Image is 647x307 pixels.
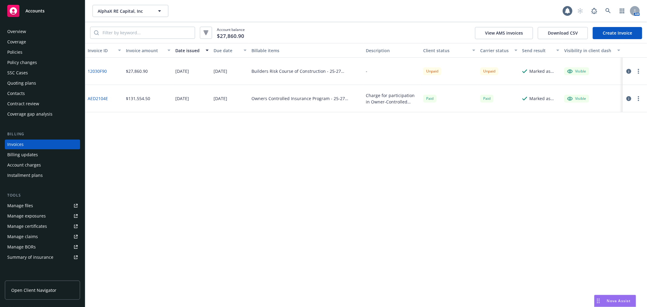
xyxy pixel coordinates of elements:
div: [DATE] [214,68,227,74]
div: Manage claims [7,232,38,241]
div: Marked as sent [530,68,559,74]
span: Account balance [217,27,245,38]
div: Summary of insurance [7,252,53,262]
div: [DATE] [214,95,227,102]
button: Date issued [173,43,211,58]
a: Manage files [5,201,80,211]
a: Switch app [616,5,628,17]
a: Quoting plans [5,78,80,88]
div: Send result [522,47,553,54]
div: Marked as sent [530,95,559,102]
div: [DATE] [175,95,189,102]
div: Carrier status [480,47,511,54]
div: Quoting plans [7,78,36,88]
div: Contract review [7,99,39,109]
div: Drag to move [595,295,602,307]
a: Policy changes [5,58,80,67]
button: View AMS invoices [475,27,533,39]
div: Date issued [175,47,202,54]
div: Owners Controlled Insurance Program - 25-27 Builders Risk/ Course of Construction Owner-Controlle... [251,95,361,102]
button: Invoice ID [85,43,123,58]
div: Description [366,47,418,54]
div: Charge for participation in Owner-Controlled Insurance Program for [PERSON_NAME] Development. Amo... [366,92,418,105]
div: Client status [423,47,469,54]
a: Search [602,5,614,17]
button: Carrier status [478,43,520,58]
a: AED2104E [88,95,108,102]
a: Coverage gap analysis [5,109,80,119]
span: $27,860.90 [217,32,244,40]
a: Manage claims [5,232,80,241]
div: Tools [5,192,80,198]
div: Manage BORs [7,242,36,252]
a: Invoices [5,140,80,149]
div: Contacts [7,89,25,98]
div: Account charges [7,160,41,170]
a: 12030F90 [88,68,107,74]
button: Visibility in client dash [562,43,623,58]
div: Manage exposures [7,211,46,221]
div: Policy changes [7,58,37,67]
a: Manage BORs [5,242,80,252]
a: Start snowing [574,5,586,17]
a: Installment plans [5,170,80,180]
button: Due date [211,43,249,58]
div: Due date [214,47,240,54]
button: Download CSV [538,27,588,39]
a: Overview [5,27,80,36]
div: Billable items [251,47,361,54]
span: Open Client Navigator [11,287,56,293]
div: Unpaid [423,67,441,75]
div: Invoice ID [88,47,114,54]
div: Visible [567,69,586,74]
a: Contract review [5,99,80,109]
div: Manage files [7,201,33,211]
span: Accounts [25,8,45,13]
button: Send result [520,43,562,58]
button: AlphaX RE Capital, Inc [93,5,168,17]
div: Coverage [7,37,26,47]
div: Billing updates [7,150,38,160]
span: AlphaX RE Capital, Inc [98,8,150,14]
a: Account charges [5,160,80,170]
div: $27,860.90 [126,68,148,74]
a: Accounts [5,2,80,19]
div: Paid [423,95,436,102]
div: Coverage gap analysis [7,109,52,119]
a: Billing updates [5,150,80,160]
div: - [366,68,367,74]
div: SSC Cases [7,68,28,78]
div: Visibility in client dash [564,47,614,54]
button: Nova Assist [594,295,636,307]
div: Paid [480,95,494,102]
div: Billing [5,131,80,137]
a: Manage exposures [5,211,80,221]
a: Summary of insurance [5,252,80,262]
a: Report a Bug [588,5,600,17]
a: Create Invoice [593,27,642,39]
button: Description [363,43,421,58]
svg: Search [94,30,99,35]
div: Visible [567,96,586,101]
div: Invoice amount [126,47,164,54]
a: Manage certificates [5,221,80,231]
div: Installment plans [7,170,43,180]
div: Builders Risk Course of Construction - 25-27 [PERSON_NAME] & [PERSON_NAME], LLC - [STREET_ADDRESS... [251,68,361,74]
button: Billable items [249,43,363,58]
div: Policies [7,47,22,57]
div: Invoices [7,140,24,149]
input: Filter by keyword... [99,27,195,39]
div: Unpaid [480,67,498,75]
div: Manage certificates [7,221,47,231]
div: [DATE] [175,68,189,74]
a: Contacts [5,89,80,98]
div: Analytics hub [5,274,80,280]
a: Policies [5,47,80,57]
div: Overview [7,27,26,36]
button: Client status [421,43,478,58]
button: Invoice amount [123,43,173,58]
div: $131,554.50 [126,95,150,102]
